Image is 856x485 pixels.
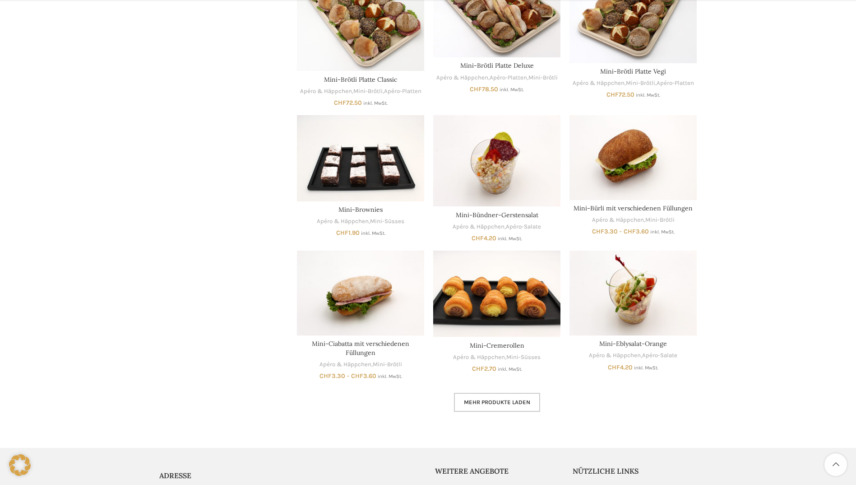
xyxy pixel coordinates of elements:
[159,471,191,480] span: ADRESSE
[506,223,541,231] a: Apéro-Salate
[297,217,424,226] div: ,
[454,393,540,412] a: Mehr Produkte laden
[460,61,534,70] a: Mini-Brötli Platte Deluxe
[324,75,397,84] a: Mini-Brötli Platte Classic
[433,223,560,231] div: ,
[470,85,498,93] bdi: 78.50
[472,365,496,373] bdi: 2.70
[317,217,369,226] a: Apéro & Häppchen
[606,91,634,98] bdi: 72.50
[608,364,633,371] bdi: 4.20
[300,87,352,96] a: Apéro & Häppchen
[351,372,376,380] bdi: 3.60
[347,372,350,380] span: –
[464,399,530,406] span: Mehr Produkte laden
[528,74,558,82] a: Mini-Brötli
[569,351,697,360] div: ,
[297,87,424,96] div: , ,
[574,204,693,212] a: Mini-Bürli mit verschiedenen Füllungen
[592,228,604,235] span: CHF
[453,353,505,362] a: Apéro & Häppchen
[569,115,697,200] a: Mini-Bürli mit verschiedenen Füllungen
[435,466,560,476] h5: Weitere Angebote
[456,211,538,219] a: Mini-Bündner-Gerstensalat
[600,67,666,75] a: Mini-Brötli Platte Vegi
[453,223,504,231] a: Apéro & Häppchen
[569,251,697,336] a: Mini-Eblysalat-Orange
[297,360,424,369] div: ,
[645,216,675,224] a: Mini-Brötli
[433,74,560,82] div: , ,
[606,91,619,98] span: CHF
[334,99,346,107] span: CHF
[433,115,560,207] a: Mini-Bündner-Gerstensalat
[569,79,697,88] div: , ,
[338,205,383,214] a: Mini-Brownies
[634,365,658,371] small: inkl. MwSt.
[433,251,560,337] a: Mini-Cremerollen
[334,99,362,107] bdi: 72.50
[470,85,482,93] span: CHF
[384,87,421,96] a: Apéro-Platten
[336,229,360,237] bdi: 1.90
[650,229,675,235] small: inkl. MwSt.
[592,216,644,224] a: Apéro & Häppchen
[490,74,527,82] a: Apéro-Platten
[433,353,560,362] div: ,
[824,453,847,476] a: Scroll to top button
[297,115,424,201] a: Mini-Brownies
[589,351,641,360] a: Apéro & Häppchen
[569,216,697,224] div: ,
[500,87,524,93] small: inkl. MwSt.
[361,230,385,236] small: inkl. MwSt.
[336,229,348,237] span: CHF
[619,228,622,235] span: –
[472,234,484,242] span: CHF
[353,87,383,96] a: Mini-Brötli
[498,236,522,242] small: inkl. MwSt.
[297,251,424,336] a: Mini-Ciabatta mit verschiedenen Füllungen
[573,466,697,476] h5: Nützliche Links
[319,360,371,369] a: Apéro & Häppchen
[573,79,625,88] a: Apéro & Häppchen
[626,79,655,88] a: Mini-Brötli
[472,365,484,373] span: CHF
[636,92,660,98] small: inkl. MwSt.
[312,340,409,357] a: Mini-Ciabatta mit verschiedenen Füllungen
[370,217,404,226] a: Mini-Süsses
[657,79,694,88] a: Apéro-Platten
[608,364,620,371] span: CHF
[470,341,524,350] a: Mini-Cremerollen
[642,351,677,360] a: Apéro-Salate
[363,100,388,106] small: inkl. MwSt.
[472,234,496,242] bdi: 4.20
[498,366,522,372] small: inkl. MwSt.
[624,228,636,235] span: CHF
[599,340,667,348] a: Mini-Eblysalat-Orange
[506,353,541,362] a: Mini-Süsses
[373,360,402,369] a: Mini-Brötli
[378,373,402,379] small: inkl. MwSt.
[624,228,649,235] bdi: 3.60
[436,74,488,82] a: Apéro & Häppchen
[351,372,363,380] span: CHF
[592,228,618,235] bdi: 3.30
[319,372,345,380] bdi: 3.30
[319,372,332,380] span: CHF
